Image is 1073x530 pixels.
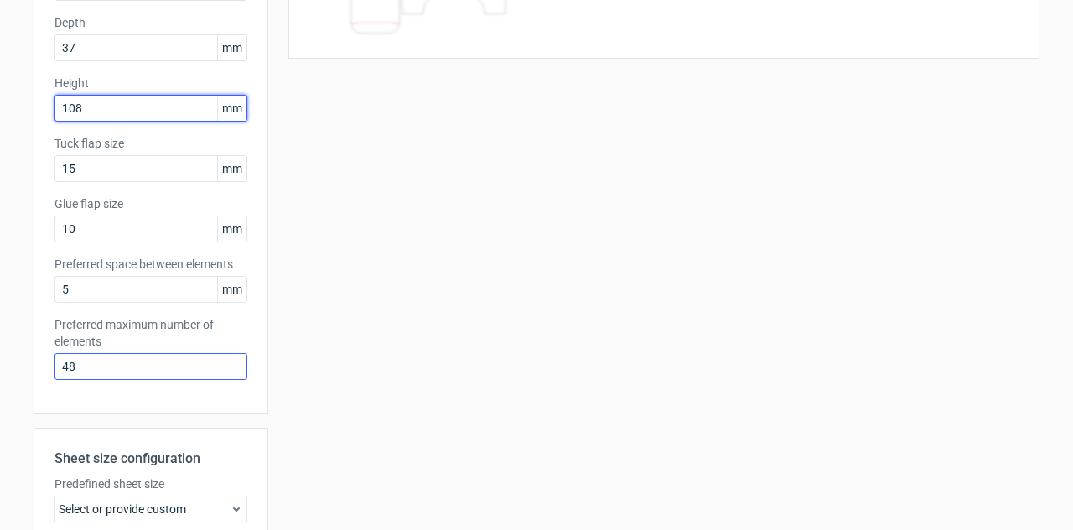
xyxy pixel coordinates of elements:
label: Glue flap size [54,195,247,212]
label: Depth [54,14,247,31]
div: Select or provide custom [54,496,247,522]
label: Preferred space between elements [54,256,247,273]
span: mm [217,35,246,60]
label: Preferred maximum number of elements [54,316,247,350]
h2: Sheet size configuration [54,449,247,469]
label: Height [54,75,247,91]
label: Predefined sheet size [54,475,247,492]
span: mm [217,277,246,302]
span: mm [217,216,246,242]
span: mm [217,156,246,181]
label: Tuck flap size [54,135,247,152]
span: mm [217,96,246,121]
